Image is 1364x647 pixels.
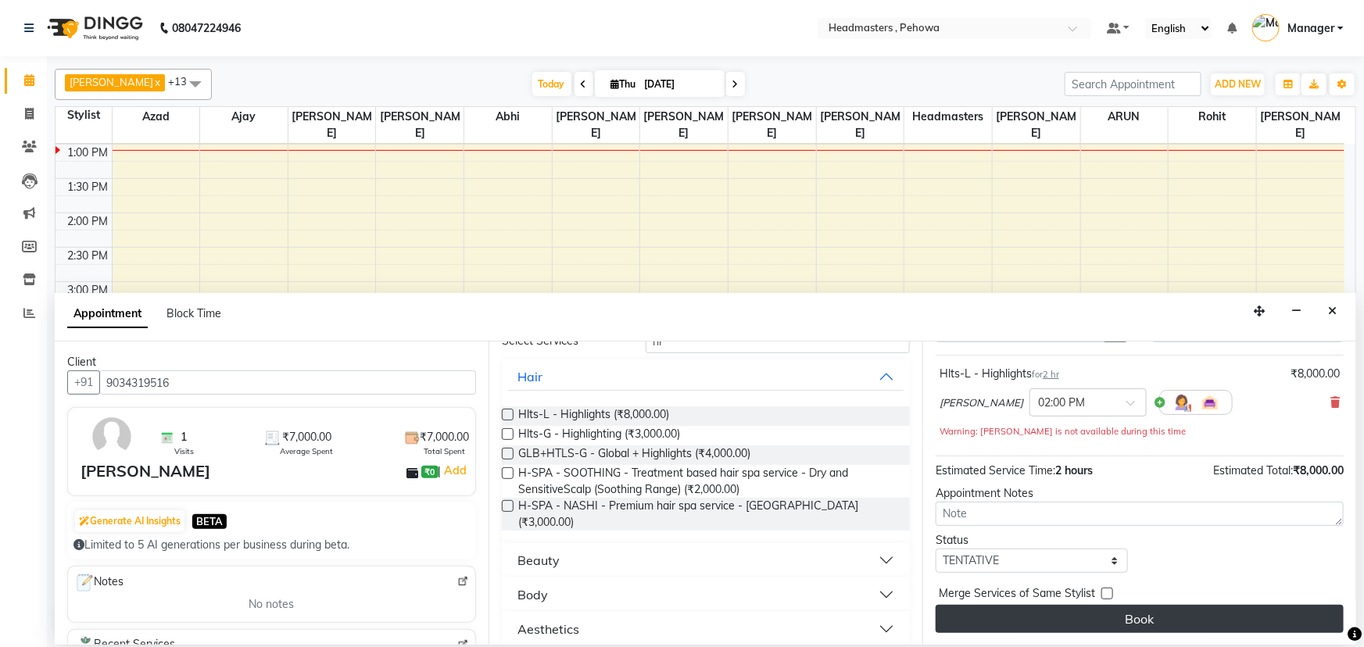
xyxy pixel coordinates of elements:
input: 2025-09-04 [640,73,718,96]
button: Close [1321,299,1344,323]
span: ₹7,000.00 [282,429,331,445]
div: Hlts-L - Highlights [940,366,1059,382]
span: [PERSON_NAME] [817,107,904,143]
img: Manager [1252,14,1280,41]
span: BETA [192,514,227,529]
span: ₹7,000.00 [420,429,469,445]
div: Select Services [490,333,634,349]
div: [PERSON_NAME] [81,459,210,483]
span: [PERSON_NAME] [376,107,464,143]
small: for [1032,369,1059,380]
span: Ajay [200,107,288,127]
small: Warning: [PERSON_NAME] is not available during this time [940,426,1186,437]
a: x [153,76,160,88]
span: H-SPA - NASHI - Premium hair spa service - [GEOGRAPHIC_DATA] (₹3,000.00) [518,498,897,531]
span: 2 hr [1043,369,1059,380]
button: ADD NEW [1211,73,1265,95]
img: logo [40,6,147,50]
span: [PERSON_NAME] [993,107,1080,143]
span: Appointment [67,300,148,328]
span: Rohit [1169,107,1256,127]
button: Hair [508,363,904,391]
span: H-SPA - SOOTHING - Treatment based hair spa service - Dry and SensitiveScalp (Soothing Range) (₹2... [518,465,897,498]
a: Add [442,461,469,480]
span: 2 hours [1055,463,1093,477]
div: Aesthetics [517,620,579,638]
span: 1 [181,429,187,445]
span: Visits [174,445,194,457]
div: Status [936,532,1128,549]
span: Hlts-G - Highlighting (₹3,000.00) [518,426,680,445]
span: Total Spent [424,445,465,457]
button: Body [508,581,904,609]
div: 1:30 PM [65,179,112,195]
span: [PERSON_NAME] [1257,107,1344,143]
span: Notes [74,573,124,593]
img: avatar [89,414,134,459]
span: Average Spent [280,445,333,457]
span: [PERSON_NAME] [940,395,1023,411]
span: | [439,461,469,480]
span: Abhi [464,107,552,127]
span: ADD NEW [1215,78,1261,90]
span: [PERSON_NAME] [729,107,816,143]
div: Limited to 5 AI generations per business during beta. [73,537,470,553]
span: Headmasters [904,107,992,127]
span: ARUN [1081,107,1169,127]
span: [PERSON_NAME] [288,107,376,143]
div: 2:00 PM [65,213,112,230]
div: Appointment Notes [936,485,1344,502]
span: Today [532,72,571,96]
span: Hlts-L - Highlights (₹8,000.00) [518,406,669,426]
b: 08047224946 [172,6,241,50]
span: [PERSON_NAME] [553,107,640,143]
div: Hair [517,367,542,386]
input: Search by service name [646,329,910,353]
span: [PERSON_NAME] [640,107,728,143]
button: +91 [67,370,100,395]
span: Block Time [166,306,221,320]
div: Stylist [55,107,112,123]
span: GLB+HTLS-G - Global + Highlights (₹4,000.00) [518,445,750,465]
img: Interior.png [1201,393,1219,412]
input: Search Appointment [1065,72,1201,96]
span: [PERSON_NAME] [70,76,153,88]
div: Body [517,585,548,604]
div: 2:30 PM [65,248,112,264]
span: Azad [113,107,200,127]
span: Thu [607,78,640,90]
span: ₹0 [421,466,438,478]
div: ₹8,000.00 [1291,366,1340,382]
span: Estimated Service Time: [936,463,1055,477]
button: Beauty [508,546,904,574]
span: Manager [1287,20,1334,37]
div: 1:00 PM [65,145,112,161]
span: Merge Services of Same Stylist [939,585,1095,605]
span: +13 [168,75,199,88]
div: Client [67,354,476,370]
button: Aesthetics [508,615,904,643]
button: Book [936,605,1344,633]
input: Search by Name/Mobile/Email/Code [99,370,476,395]
span: No notes [249,596,294,613]
span: ₹8,000.00 [1293,463,1344,477]
span: Estimated Total: [1213,463,1293,477]
div: Beauty [517,551,560,570]
button: Generate AI Insights [75,510,184,532]
div: 3:00 PM [65,282,112,298]
img: Hairdresser.png [1172,393,1191,412]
